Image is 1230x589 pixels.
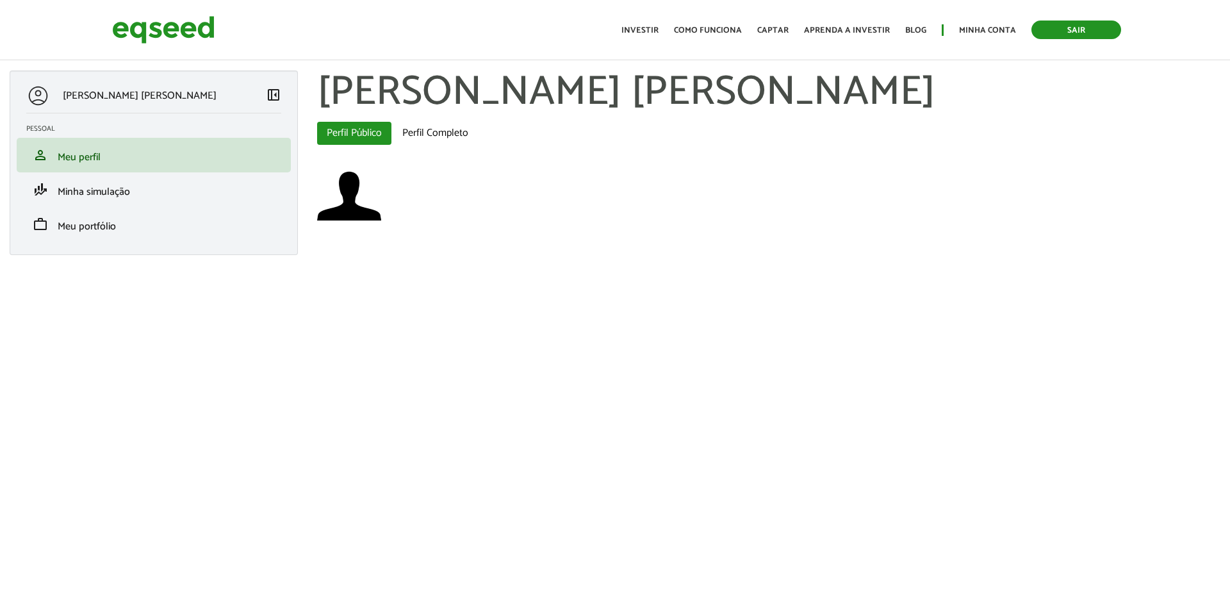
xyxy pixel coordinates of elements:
a: Captar [757,26,789,35]
a: Sair [1031,21,1121,39]
a: Colapsar menu [266,87,281,105]
li: Meu perfil [17,138,291,172]
a: Perfil Completo [393,122,478,145]
a: finance_modeMinha simulação [26,182,281,197]
img: Foto de CLAUDIO PLACIDO CAMPOZANO [317,164,381,228]
img: EqSeed [112,13,215,47]
span: person [33,147,48,163]
h2: Pessoal [26,125,291,133]
li: Minha simulação [17,172,291,207]
h1: [PERSON_NAME] [PERSON_NAME] [317,71,1220,115]
a: Ver perfil do usuário. [317,164,381,228]
span: Minha simulação [58,183,130,201]
span: Meu perfil [58,149,101,166]
a: Blog [905,26,926,35]
li: Meu portfólio [17,207,291,242]
a: Perfil Público [317,122,391,145]
span: work [33,217,48,232]
span: Meu portfólio [58,218,116,235]
p: [PERSON_NAME] [PERSON_NAME] [63,90,217,102]
span: left_panel_close [266,87,281,103]
a: Aprenda a investir [804,26,890,35]
a: Minha conta [959,26,1016,35]
a: personMeu perfil [26,147,281,163]
a: Como funciona [674,26,742,35]
span: finance_mode [33,182,48,197]
a: Investir [621,26,659,35]
a: workMeu portfólio [26,217,281,232]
